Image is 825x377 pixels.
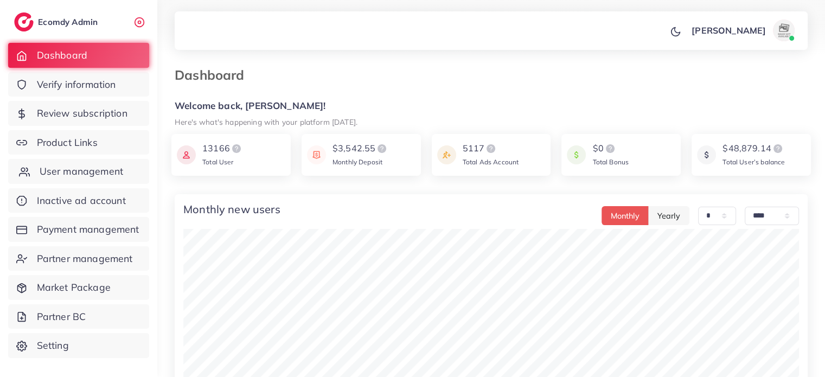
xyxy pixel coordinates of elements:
[307,142,326,168] img: icon payment
[37,194,126,208] span: Inactive ad account
[375,142,388,155] img: logo
[14,12,100,31] a: logoEcomdy Admin
[8,72,149,97] a: Verify information
[648,206,689,225] button: Yearly
[37,106,127,120] span: Review subscription
[463,158,519,166] span: Total Ads Account
[602,206,649,225] button: Monthly
[175,117,357,126] small: Here's what's happening with your platform [DATE].
[202,158,234,166] span: Total User
[567,142,586,168] img: icon payment
[37,280,111,295] span: Market Package
[592,158,629,166] span: Total Bonus
[8,333,149,358] a: Setting
[332,158,382,166] span: Monthly Deposit
[463,142,519,155] div: 5117
[37,48,87,62] span: Dashboard
[8,159,149,184] a: User management
[686,20,799,41] a: [PERSON_NAME]avatar
[38,17,100,27] h2: Ecomdy Admin
[771,142,784,155] img: logo
[8,275,149,300] a: Market Package
[8,43,149,68] a: Dashboard
[40,164,123,178] span: User management
[177,142,196,168] img: icon payment
[437,142,456,168] img: icon payment
[37,136,98,150] span: Product Links
[8,130,149,155] a: Product Links
[175,100,808,112] h5: Welcome back, [PERSON_NAME]!
[332,142,388,155] div: $3,542.55
[8,304,149,329] a: Partner BC
[37,252,133,266] span: Partner management
[8,217,149,242] a: Payment management
[773,20,795,41] img: avatar
[37,310,86,324] span: Partner BC
[604,142,617,155] img: logo
[484,142,497,155] img: logo
[14,12,34,31] img: logo
[230,142,243,155] img: logo
[8,101,149,126] a: Review subscription
[183,203,280,216] h4: Monthly new users
[592,142,629,155] div: $0
[722,158,785,166] span: Total User’s balance
[175,67,253,83] h3: Dashboard
[692,24,766,37] p: [PERSON_NAME]
[722,142,785,155] div: $48,879.14
[202,142,243,155] div: 13166
[8,246,149,271] a: Partner management
[8,188,149,213] a: Inactive ad account
[37,338,69,353] span: Setting
[697,142,716,168] img: icon payment
[37,78,116,92] span: Verify information
[37,222,139,237] span: Payment management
